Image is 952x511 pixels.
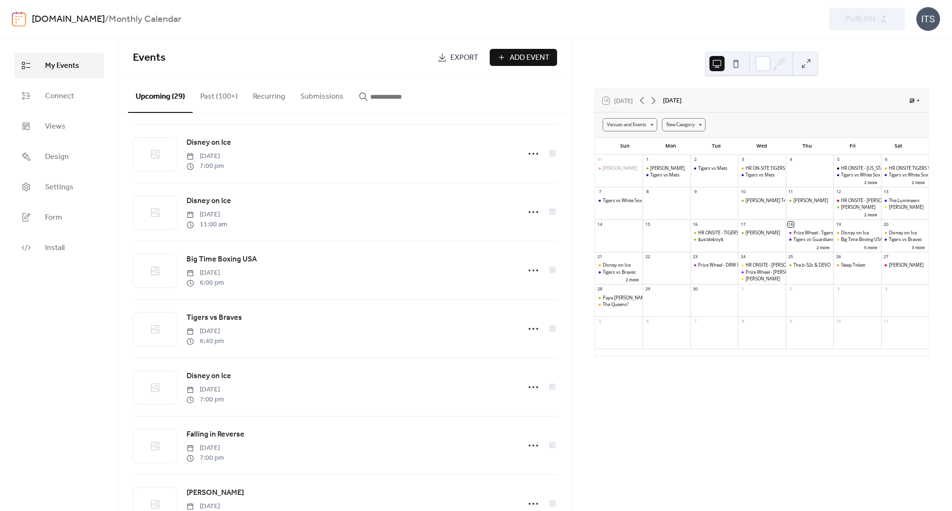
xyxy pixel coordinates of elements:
div: Tigers vs White Sox [889,172,928,178]
div: 7 [597,189,603,195]
a: My Events [14,53,104,78]
div: Tigers vs Mets [650,172,680,178]
div: HR ONSITE - LOUIS CK [738,262,785,268]
div: The b-52s & DEVO [793,262,831,268]
div: Tigers vs Braves [595,269,643,275]
div: HR ONSITE - [PERSON_NAME] [746,262,806,268]
span: Big Time Boxing USA [187,254,257,265]
div: Tigers vs Mets [643,172,690,178]
div: 1 [740,287,746,292]
div: 2 [788,287,793,292]
div: Renee Rapp [881,262,929,268]
div: HR ONSITE - [US_STATE] SHAKES [841,165,906,171]
div: 3 [836,287,841,292]
a: Views [14,113,104,139]
div: Disney on Ice [889,230,917,236]
span: Add Event [510,52,550,64]
div: 23 [692,254,698,260]
div: HR ONSITE - TIGERS VS GUARDIANS [698,230,771,236]
div: Big Time Boxing USA [833,236,881,242]
a: Add Event [490,49,557,66]
div: Tigers vs White Sox [841,172,880,178]
button: 5 more [860,243,881,251]
div: 20 [883,222,889,227]
div: Tigers vs Mets [698,165,728,171]
div: Ted Nugent [595,165,643,171]
div: 3 [740,157,746,162]
div: $uicideboy$ [698,236,723,242]
span: 7:00 pm [187,453,224,463]
div: Tigers vs Mets [738,172,785,178]
div: 9 [692,189,698,195]
div: 15 [645,222,651,227]
span: Form [45,212,62,223]
div: ITS [916,7,940,31]
div: 26 [836,254,841,260]
span: [DATE] [187,268,224,278]
a: Form [14,204,104,230]
div: 5 [836,157,841,162]
span: 6:00 pm [187,278,224,288]
span: [DATE] [187,443,224,453]
button: 2 more [860,178,881,186]
div: 14 [597,222,603,227]
span: Connect [45,91,74,102]
div: Tigers vs Braves [603,269,636,275]
div: 28 [597,287,603,292]
div: HR ONSITE - ALABAMA SHAKES [833,165,881,171]
div: [PERSON_NAME] [889,262,924,268]
span: Views [45,121,65,132]
div: 22 [645,254,651,260]
div: [PERSON_NAME] [650,165,685,171]
div: 11 [788,189,793,195]
div: Prize Wheel - Louis C.K. [738,269,785,275]
img: logo [12,11,26,27]
div: HR ONSITE - [PERSON_NAME] [841,197,901,204]
div: 6 [883,157,889,162]
span: [PERSON_NAME] [187,487,244,499]
div: [PERSON_NAME] [793,197,828,204]
div: Sleep Token [833,262,881,268]
div: Wed [739,138,784,155]
a: Connect [14,83,104,109]
a: Settings [14,174,104,200]
div: 8 [740,319,746,325]
a: Tigers vs Braves [187,312,242,324]
div: Prize Wheel - [PERSON_NAME] [746,269,808,275]
button: Past (100+) [193,77,245,112]
span: 11:00 am [187,220,227,230]
div: Prize Wheel - Tigers vs Guardians [786,230,833,236]
div: 9 [788,319,793,325]
a: Disney on Ice [187,370,231,382]
div: Disney on Ice [881,230,929,236]
div: Big Time Boxing USA [841,236,883,242]
div: 10 [836,319,841,325]
button: 3 more [908,243,929,251]
div: The b-52s & DEVO [786,262,833,268]
div: 19 [836,222,841,227]
button: Upcoming (29) [128,77,193,113]
div: Lainey Wilson [643,165,690,171]
a: Disney on Ice [187,195,231,207]
div: 18 [788,222,793,227]
div: Papa Roach [595,295,643,301]
div: Tigers vs Braves [889,236,922,242]
div: 21 [597,254,603,260]
div: Bonnie Raitt [881,204,929,210]
div: Thu [784,138,830,155]
span: Disney on Ice [187,137,231,149]
div: Disney on Ice [833,230,881,236]
a: [DOMAIN_NAME] [32,10,105,28]
div: [PERSON_NAME] [746,230,780,236]
div: The Queens! [603,301,629,307]
div: 8 [645,189,651,195]
span: 6:40 pm [187,336,224,346]
div: 29 [645,287,651,292]
div: 16 [692,222,698,227]
span: Install [45,242,65,254]
button: Recurring [245,77,293,112]
div: Tigers vs Guardians [793,236,834,242]
a: Disney on Ice [187,137,231,149]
